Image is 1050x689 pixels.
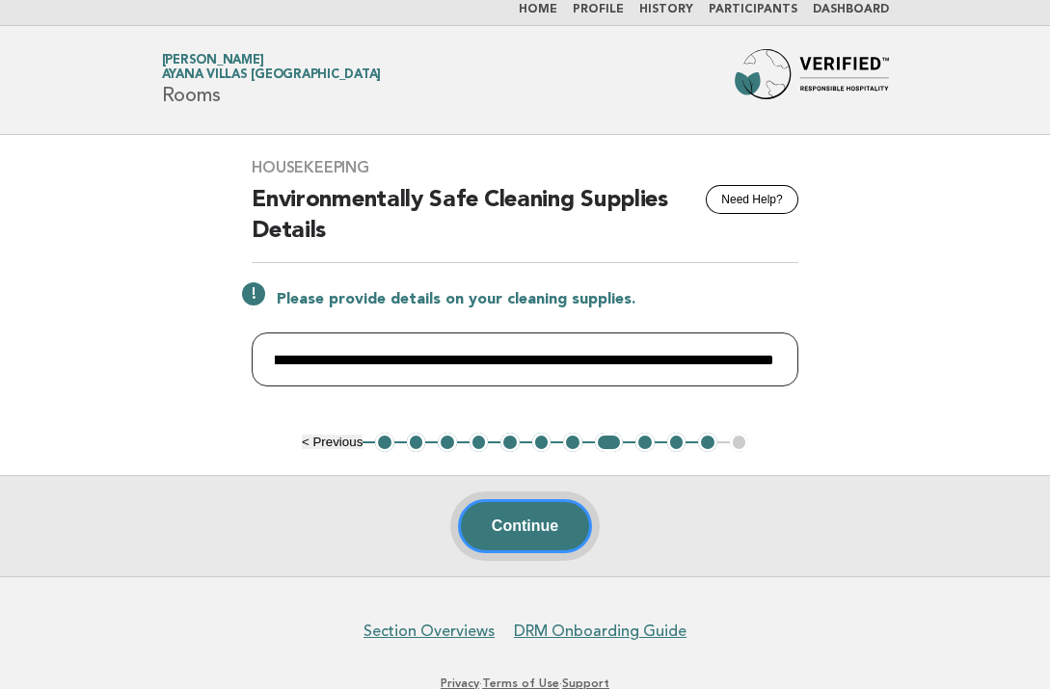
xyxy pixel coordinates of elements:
button: 8 [595,433,623,452]
img: Forbes Travel Guide [735,49,889,111]
button: 11 [698,433,717,452]
button: 4 [470,433,489,452]
h2: Environmentally Safe Cleaning Supplies Details [252,185,797,263]
a: History [639,4,693,15]
button: 7 [563,433,582,452]
button: 10 [667,433,687,452]
button: 2 [407,433,426,452]
a: Dashboard [813,4,889,15]
a: Participants [709,4,797,15]
button: Continue [458,499,592,553]
a: Section Overviews [363,622,495,641]
button: 1 [375,433,394,452]
button: 6 [532,433,552,452]
button: 9 [635,433,655,452]
a: [PERSON_NAME]AYANA Villas [GEOGRAPHIC_DATA] [162,54,382,81]
a: DRM Onboarding Guide [514,622,687,641]
span: AYANA Villas [GEOGRAPHIC_DATA] [162,69,382,82]
button: 3 [438,433,457,452]
button: Need Help? [706,185,797,214]
button: 5 [500,433,520,452]
h1: Rooms [162,55,382,105]
button: < Previous [302,435,363,449]
a: Home [519,4,557,15]
a: Profile [573,4,624,15]
h3: Housekeeping [252,158,797,177]
p: Please provide details on your cleaning supplies. [277,290,797,309]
